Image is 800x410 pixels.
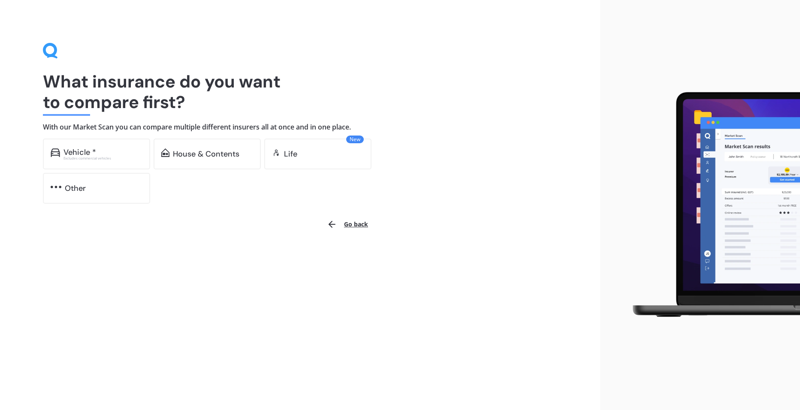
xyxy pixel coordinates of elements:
[63,148,96,157] div: Vehicle *
[322,214,373,235] button: Go back
[51,183,61,191] img: other.81dba5aafe580aa69f38.svg
[620,87,800,323] img: laptop.webp
[43,71,557,112] h1: What insurance do you want to compare first?
[284,150,297,158] div: Life
[161,148,169,157] img: home-and-contents.b802091223b8502ef2dd.svg
[63,157,142,160] div: Excludes commercial vehicles
[51,148,60,157] img: car.f15378c7a67c060ca3f3.svg
[173,150,239,158] div: House & Contents
[346,136,364,143] span: New
[65,184,86,193] div: Other
[272,148,281,157] img: life.f720d6a2d7cdcd3ad642.svg
[43,123,557,132] h4: With our Market Scan you can compare multiple different insurers all at once and in one place.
